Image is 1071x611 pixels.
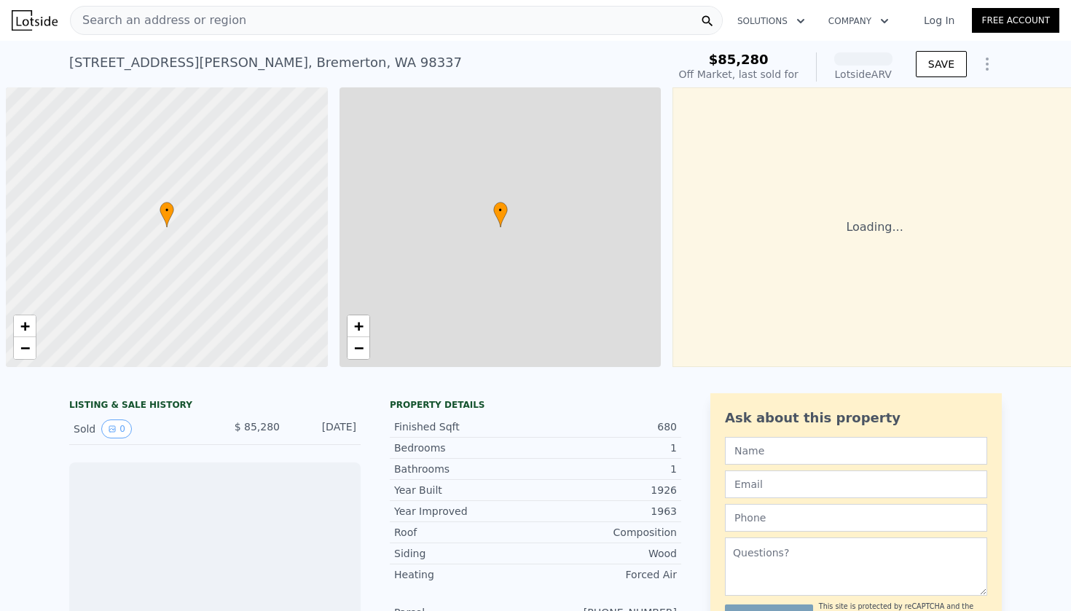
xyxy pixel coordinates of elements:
div: Roof [394,525,535,540]
div: Off Market, last sold for [679,67,799,82]
input: Phone [725,504,987,532]
button: Company [817,8,901,34]
span: $ 85,280 [235,421,280,433]
div: Siding [394,546,535,561]
div: Heating [394,567,535,582]
span: − [353,339,363,357]
input: Name [725,437,987,465]
button: SAVE [916,51,967,77]
div: Forced Air [535,567,677,582]
div: 1 [535,462,677,476]
span: • [493,204,508,217]
div: 680 [535,419,677,434]
div: Bathrooms [394,462,535,476]
div: Year Built [394,483,535,497]
span: + [20,317,30,335]
div: LISTING & SALE HISTORY [69,399,361,414]
img: Lotside [12,10,58,31]
div: • [493,202,508,227]
div: Wood [535,546,677,561]
a: Free Account [972,8,1059,33]
div: [STREET_ADDRESS][PERSON_NAME] , Bremerton , WA 98337 [69,52,462,73]
a: Zoom out [14,337,36,359]
div: Sold [74,419,203,438]
div: • [160,202,174,227]
div: Ask about this property [725,408,987,428]
a: Zoom in [14,315,36,337]
div: 1963 [535,504,677,519]
div: Finished Sqft [394,419,535,434]
div: Composition [535,525,677,540]
button: Solutions [726,8,817,34]
a: Log In [906,13,972,28]
div: 1 [535,441,677,455]
span: Search an address or region [71,12,246,29]
div: Lotside ARV [834,67,892,82]
a: Zoom in [348,315,369,337]
span: + [353,317,363,335]
div: 1926 [535,483,677,497]
span: • [160,204,174,217]
div: Property details [390,399,681,411]
div: [DATE] [291,419,356,438]
div: Year Improved [394,504,535,519]
a: Zoom out [348,337,369,359]
button: View historical data [101,419,132,438]
div: Bedrooms [394,441,535,455]
input: Email [725,470,987,498]
span: $85,280 [709,52,769,67]
button: Show Options [973,50,1002,79]
span: − [20,339,30,357]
